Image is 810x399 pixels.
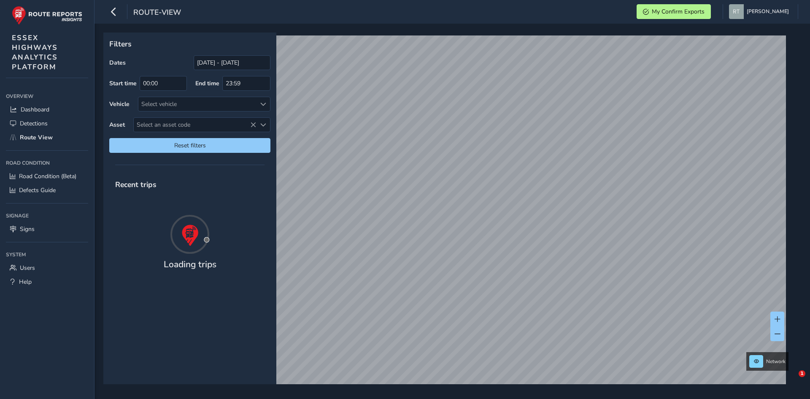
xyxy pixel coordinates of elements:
canvas: Map [106,35,786,394]
span: Users [20,264,35,272]
span: Route View [20,133,53,141]
button: My Confirm Exports [637,4,711,19]
span: Recent trips [109,174,162,195]
label: Start time [109,79,137,87]
div: Overview [6,90,88,103]
span: Help [19,278,32,286]
span: Signs [20,225,35,233]
span: Reset filters [116,141,264,149]
button: [PERSON_NAME] [729,4,792,19]
a: Route View [6,130,88,144]
span: ESSEX HIGHWAYS ANALYTICS PLATFORM [12,33,58,72]
a: Help [6,275,88,289]
a: Users [6,261,88,275]
span: Dashboard [21,106,49,114]
span: Defects Guide [19,186,56,194]
button: Reset filters [109,138,270,153]
a: Detections [6,117,88,130]
a: Defects Guide [6,183,88,197]
label: End time [195,79,219,87]
div: Signage [6,209,88,222]
span: [PERSON_NAME] [747,4,789,19]
a: Road Condition (Beta) [6,169,88,183]
h4: Loading trips [164,259,216,270]
img: rr logo [12,6,82,25]
div: Road Condition [6,157,88,169]
span: Detections [20,119,48,128]
span: route-view [133,7,181,19]
span: Network [766,358,786,365]
a: Signs [6,222,88,236]
div: Select vehicle [138,97,256,111]
div: System [6,248,88,261]
span: Road Condition (Beta) [19,172,76,180]
span: 1 [799,370,805,377]
iframe: Intercom live chat [781,370,802,391]
span: My Confirm Exports [652,8,705,16]
div: Select an asset code [256,118,270,132]
label: Asset [109,121,125,129]
span: Select an asset code [134,118,256,132]
p: Filters [109,38,270,49]
img: diamond-layout [729,4,744,19]
label: Dates [109,59,126,67]
a: Dashboard [6,103,88,117]
label: Vehicle [109,100,130,108]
